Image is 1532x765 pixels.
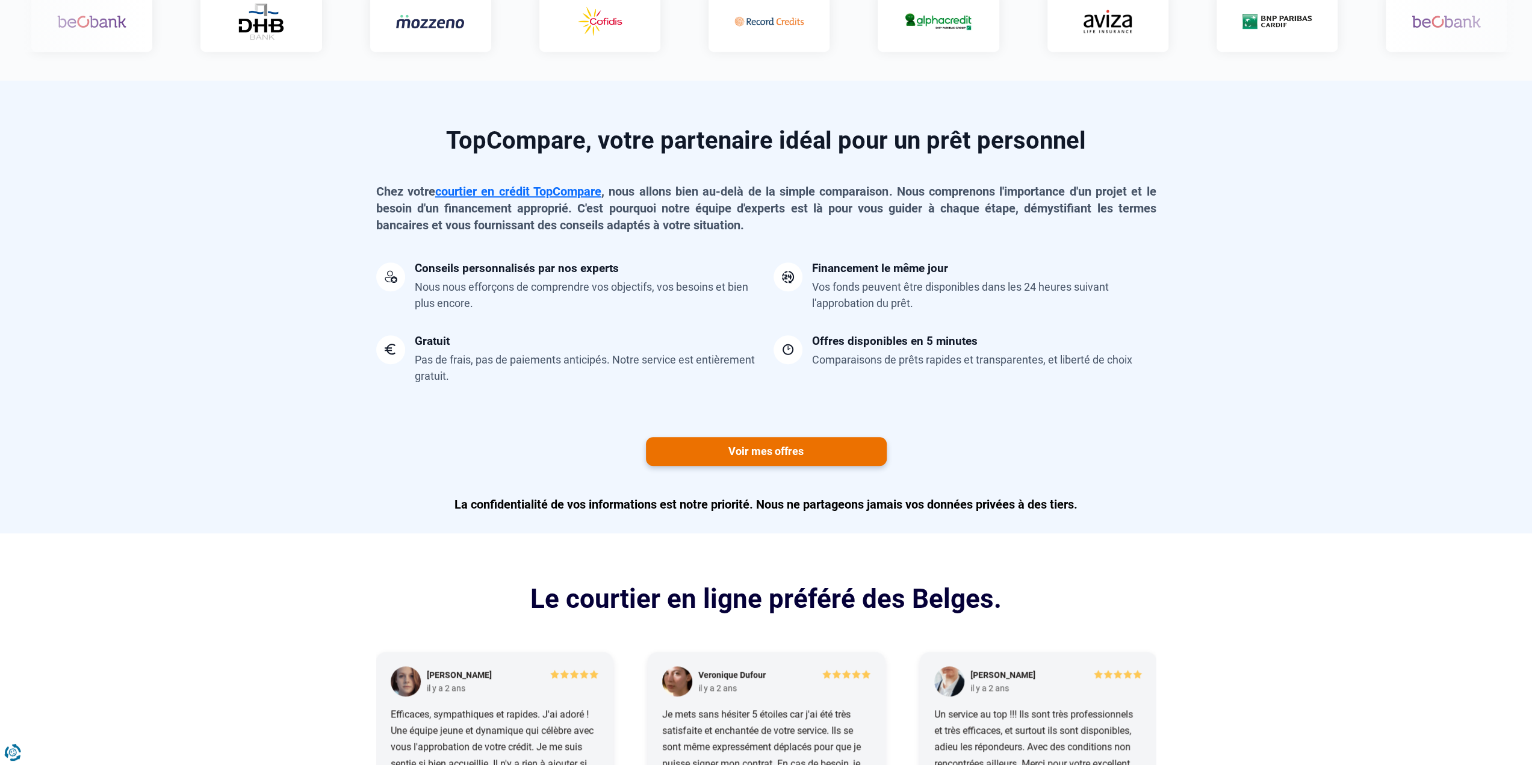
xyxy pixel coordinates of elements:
[426,669,491,681] div: [PERSON_NAME]
[731,4,801,39] img: Record credits
[415,262,619,274] div: Conseils personnalisés par nos experts
[812,352,1132,368] div: Comparaisons de prêts rapides et transparentes, et liberté de choix
[970,669,1035,681] div: [PERSON_NAME]
[812,335,978,347] div: Offres disponibles en 5 minutes
[376,129,1156,153] h2: TopCompare, votre partenaire idéal pour un prêt personnel
[1081,10,1129,33] img: Aviza
[901,11,970,32] img: Alphacredit
[376,496,1156,513] p: La confidentialité de vos informations est notre priorité. Nous ne partageons jamais vos données ...
[415,279,759,311] div: Nous nous efforçons de comprendre vos objectifs, vos besoins et bien plus encore.
[376,581,1156,617] h2: Le courtier en ligne préféré des Belges.
[646,437,887,466] a: Voir mes offres
[822,669,870,679] img: 5/5
[1093,669,1141,679] img: 5/5
[234,3,282,40] img: DHB Bank
[562,4,631,39] img: Cofidis
[435,184,601,199] a: courtier en crédit TopCompare
[698,669,766,681] div: Veronique Dufour
[970,683,1008,693] div: il y a 2 ans
[392,14,462,29] img: Mozzeno
[550,669,598,679] img: 5/5
[426,683,465,693] div: il y a 2 ans
[415,352,759,384] div: Pas de frais, pas de paiements anticipés. Notre service est entièrement gratuit.
[812,262,948,274] div: Financement le même jour
[415,335,450,347] div: Gratuit
[376,183,1156,234] p: Chez votre , nous allons bien au-delà de la simple comparaison. Nous comprenons l'importance d'un...
[812,279,1156,311] div: Vos fonds peuvent être disponibles dans les 24 heures suivant l'approbation du prêt.
[1239,14,1309,29] img: Cardif
[698,683,737,693] div: il y a 2 ans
